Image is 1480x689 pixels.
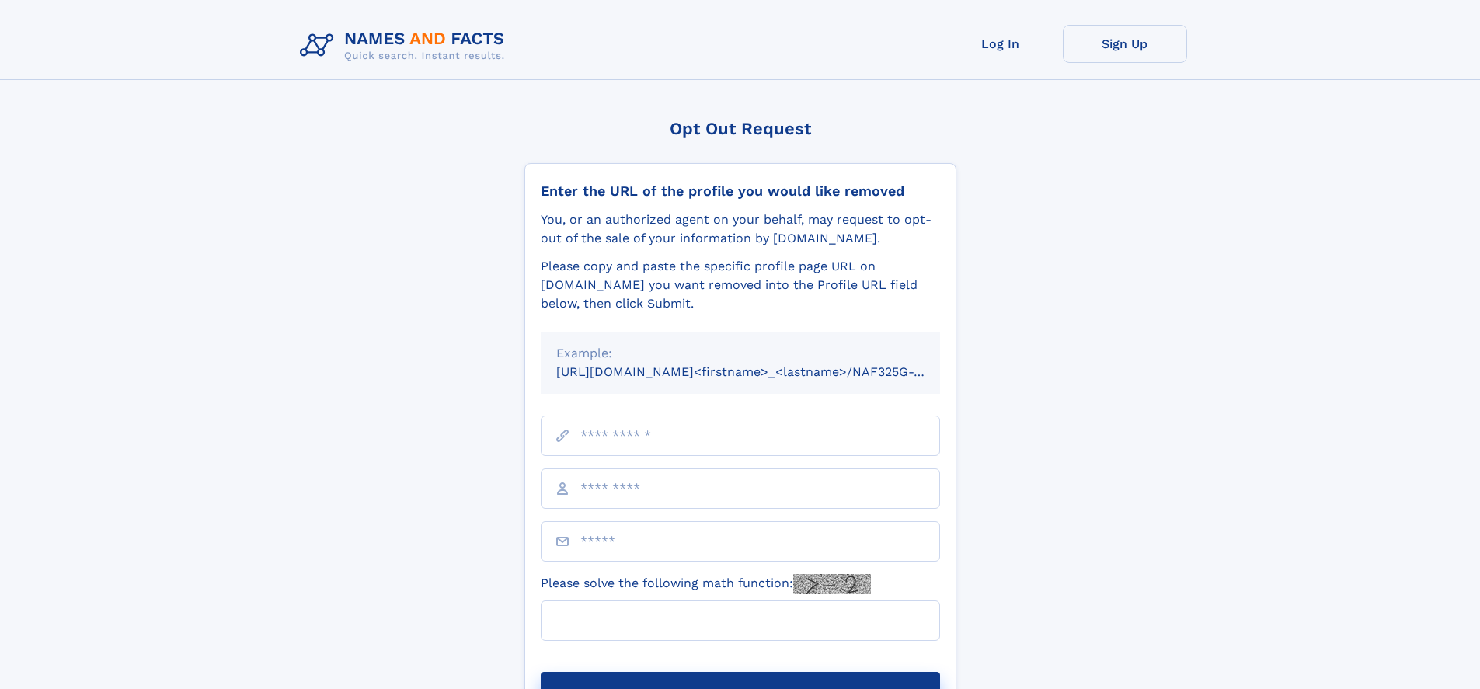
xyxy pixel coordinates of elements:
[556,364,970,379] small: [URL][DOMAIN_NAME]<firstname>_<lastname>/NAF325G-xxxxxxxx
[294,25,517,67] img: Logo Names and Facts
[1063,25,1187,63] a: Sign Up
[541,257,940,313] div: Please copy and paste the specific profile page URL on [DOMAIN_NAME] you want removed into the Pr...
[541,574,871,594] label: Please solve the following math function:
[556,344,925,363] div: Example:
[541,183,940,200] div: Enter the URL of the profile you would like removed
[541,211,940,248] div: You, or an authorized agent on your behalf, may request to opt-out of the sale of your informatio...
[938,25,1063,63] a: Log In
[524,119,956,138] div: Opt Out Request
